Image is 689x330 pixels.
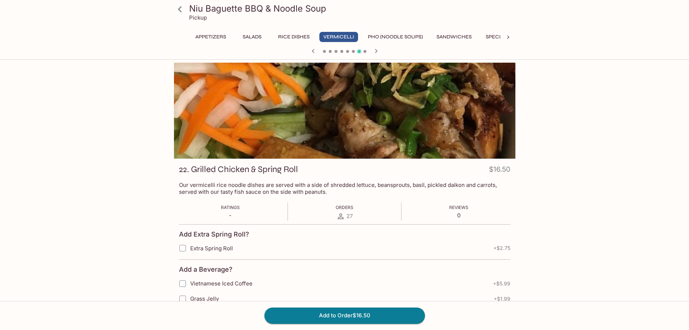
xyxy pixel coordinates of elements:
[221,205,240,210] span: Ratings
[236,32,268,42] button: Salads
[189,3,513,14] h3: Niu Baguette BBQ & Noodle Soup
[191,32,230,42] button: Appetizers
[190,245,233,252] span: Extra Spring Roll
[190,295,219,302] span: Grass Jelly
[494,296,510,302] span: + $1.99
[179,181,510,195] p: Our vermicelli rice noodle dishes are served with a side of shredded lettuce, beansprouts, basil,...
[449,212,468,219] p: 0
[179,164,298,175] h3: 22. Grilled Chicken & Spring Roll
[174,63,515,159] div: 22. Grilled Chicken & Spring Roll
[346,213,353,220] span: 27
[481,32,514,42] button: Specials
[449,205,468,210] span: Reviews
[493,245,510,251] span: + $2.75
[221,212,240,219] p: -
[433,32,476,42] button: Sandwiches
[319,32,358,42] button: Vermicelli
[179,230,249,238] h4: Add Extra Spring Roll?
[189,14,207,21] p: Pickup
[190,280,252,287] span: Vietnamese Iced Coffee
[364,32,427,42] button: Pho (Noodle Soups)
[179,266,233,273] h4: Add a Beverage?
[274,32,314,42] button: Rice Dishes
[493,281,510,287] span: + $5.99
[336,205,353,210] span: Orders
[264,308,425,323] button: Add to Order$16.50
[489,164,510,178] h4: $16.50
